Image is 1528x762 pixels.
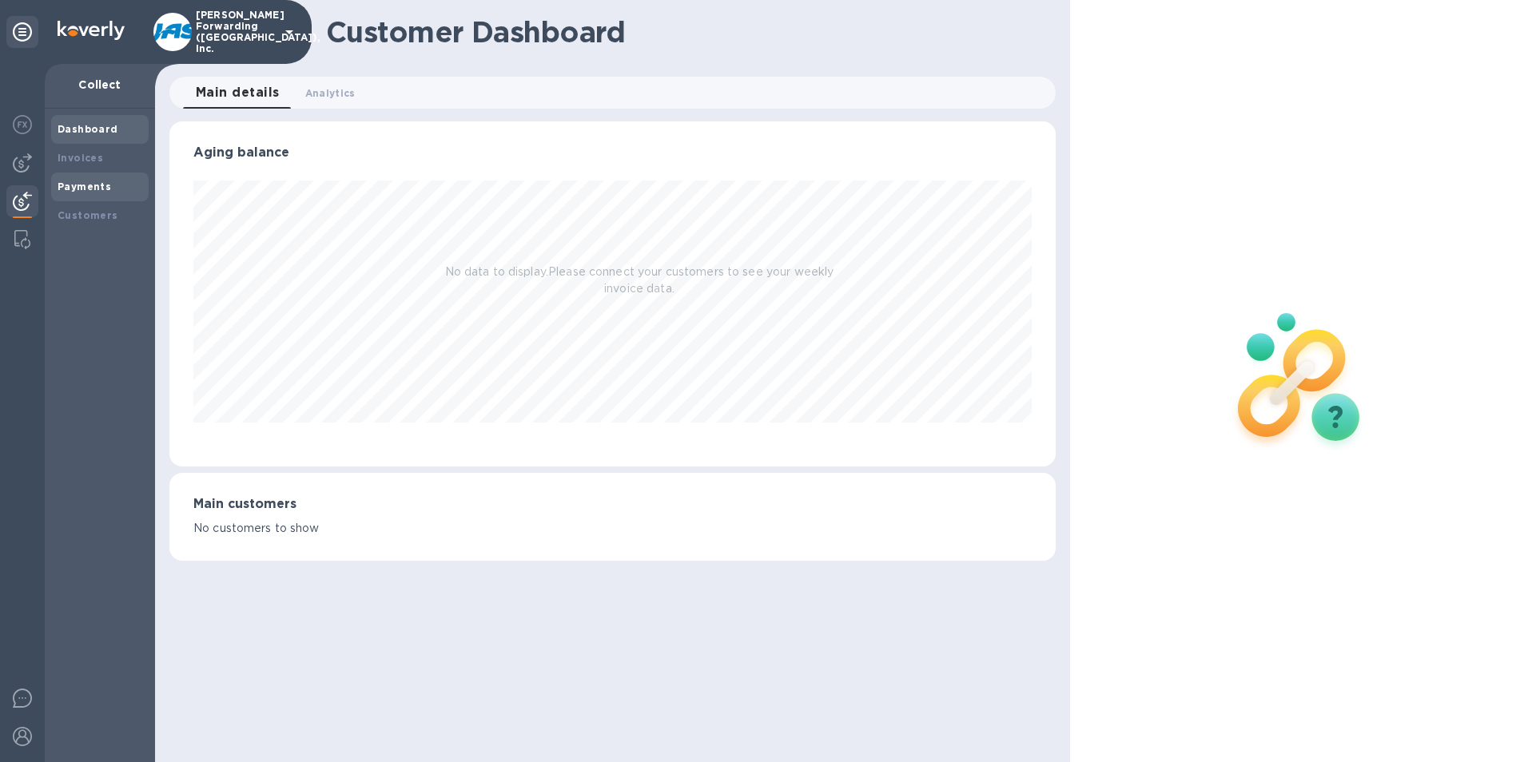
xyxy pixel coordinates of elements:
[13,115,32,134] img: Foreign exchange
[196,10,276,54] p: [PERSON_NAME] Forwarding ([GEOGRAPHIC_DATA]), Inc.
[58,152,103,164] b: Invoices
[196,81,280,104] span: Main details
[58,181,111,192] b: Payments
[6,16,38,48] div: Unpin categories
[193,520,1032,537] p: No customers to show
[193,497,1032,512] h3: Main customers
[305,85,356,101] span: Analytics
[58,21,125,40] img: Logo
[193,145,1032,161] h3: Aging balance
[58,123,118,135] b: Dashboard
[326,15,1045,49] h1: Customer Dashboard
[58,209,118,221] b: Customers
[58,77,142,93] p: Collect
